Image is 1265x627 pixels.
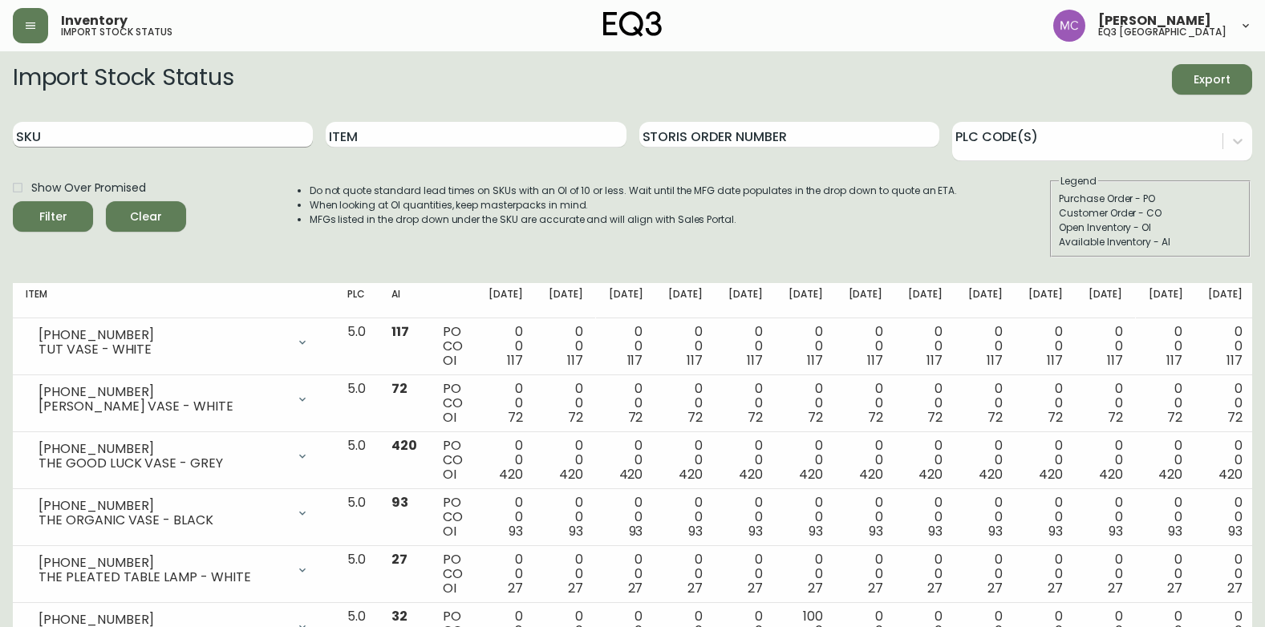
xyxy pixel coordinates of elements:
[747,351,763,370] span: 117
[443,496,463,539] div: PO CO
[1048,579,1063,597] span: 27
[39,613,286,627] div: [PHONE_NUMBER]
[609,552,643,596] div: 0 0
[13,201,93,232] button: Filter
[968,439,1003,482] div: 0 0
[1059,206,1242,220] div: Customer Order - CO
[1208,325,1243,368] div: 0 0
[26,325,322,360] div: [PHONE_NUMBER]TUT VASE - WHITE
[39,513,286,528] div: THE ORGANIC VASE - BLACK
[849,552,883,596] div: 0 0
[869,522,883,540] span: 93
[443,579,456,597] span: OI
[1108,579,1123,597] span: 27
[895,283,955,318] th: [DATE]
[748,522,763,540] span: 93
[310,198,958,212] li: When looking at OI quantities, keep masterpacks in mind.
[728,552,763,596] div: 0 0
[1166,351,1182,370] span: 117
[789,496,823,539] div: 0 0
[1107,351,1123,370] span: 117
[908,325,943,368] div: 0 0
[334,375,379,432] td: 5.0
[39,556,286,570] div: [PHONE_NUMBER]
[119,207,173,227] span: Clear
[987,579,1003,597] span: 27
[1089,382,1123,425] div: 0 0
[1059,220,1242,235] div: Open Inventory - OI
[489,496,523,539] div: 0 0
[859,465,883,483] span: 420
[489,439,523,482] div: 0 0
[567,351,583,370] span: 117
[1172,64,1252,95] button: Export
[849,439,883,482] div: 0 0
[849,325,883,368] div: 0 0
[334,546,379,603] td: 5.0
[39,328,286,342] div: [PHONE_NUMBER]
[968,325,1003,368] div: 0 0
[836,283,896,318] th: [DATE]
[1167,579,1182,597] span: 27
[13,64,233,95] h2: Import Stock Status
[668,496,703,539] div: 0 0
[808,408,823,427] span: 72
[809,522,823,540] span: 93
[509,522,523,540] span: 93
[1208,496,1243,539] div: 0 0
[26,382,322,417] div: [PHONE_NUMBER][PERSON_NAME] VASE - WHITE
[443,325,463,368] div: PO CO
[748,579,763,597] span: 27
[334,432,379,489] td: 5.0
[1028,496,1063,539] div: 0 0
[507,351,523,370] span: 117
[489,382,523,425] div: 0 0
[868,579,883,597] span: 27
[443,522,456,540] span: OI
[39,385,286,399] div: [PHONE_NUMBER]
[987,351,1003,370] span: 117
[908,552,943,596] div: 0 0
[391,607,407,625] span: 32
[1158,465,1182,483] span: 420
[508,408,523,427] span: 72
[1098,27,1226,37] h5: eq3 [GEOGRAPHIC_DATA]
[1047,351,1063,370] span: 117
[1039,465,1063,483] span: 420
[1208,439,1243,482] div: 0 0
[1136,283,1196,318] th: [DATE]
[668,325,703,368] div: 0 0
[868,408,883,427] span: 72
[609,382,643,425] div: 0 0
[1149,439,1183,482] div: 0 0
[799,465,823,483] span: 420
[1099,465,1123,483] span: 420
[668,439,703,482] div: 0 0
[1208,382,1243,425] div: 0 0
[536,283,596,318] th: [DATE]
[39,342,286,357] div: TUT VASE - WHITE
[26,552,322,588] div: [PHONE_NUMBER]THE PLEATED TABLE LAMP - WHITE
[628,579,643,597] span: 27
[489,552,523,596] div: 0 0
[627,351,643,370] span: 117
[391,493,408,512] span: 93
[927,408,943,427] span: 72
[1108,408,1123,427] span: 72
[1149,552,1183,596] div: 0 0
[789,325,823,368] div: 0 0
[1149,496,1183,539] div: 0 0
[687,408,703,427] span: 72
[39,442,286,456] div: [PHONE_NUMBER]
[443,408,456,427] span: OI
[603,11,663,37] img: logo
[39,456,286,471] div: THE GOOD LUCK VASE - GREY
[867,351,883,370] span: 117
[968,552,1003,596] div: 0 0
[679,465,703,483] span: 420
[26,439,322,474] div: [PHONE_NUMBER]THE GOOD LUCK VASE - GREY
[789,552,823,596] div: 0 0
[489,325,523,368] div: 0 0
[968,496,1003,539] div: 0 0
[443,382,463,425] div: PO CO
